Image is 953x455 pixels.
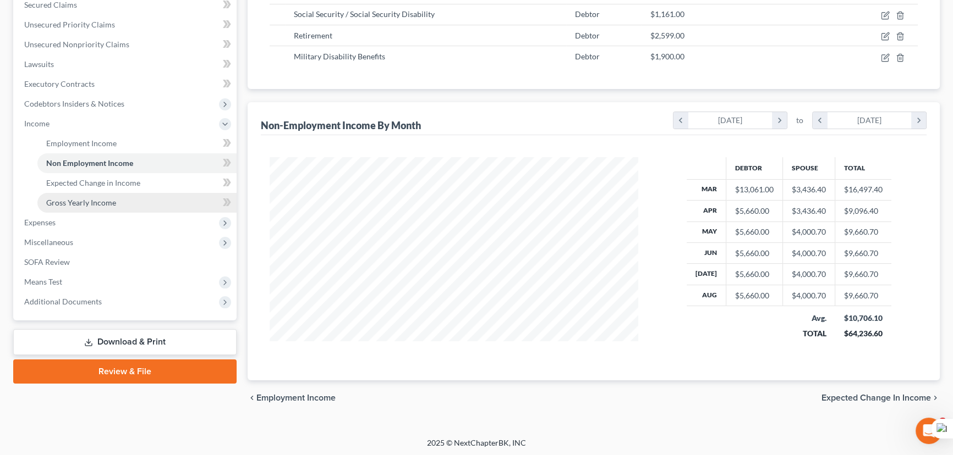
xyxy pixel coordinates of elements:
i: chevron_right [931,393,940,402]
span: $1,161.00 [650,9,684,19]
span: Employment Income [256,393,336,402]
div: $5,660.00 [735,248,774,259]
span: Military Disability Benefits [294,52,385,61]
a: Gross Yearly Income [37,193,237,213]
span: Debtor [575,9,600,19]
span: Social Security / Social Security Disability [294,9,435,19]
td: $9,660.70 [835,221,892,242]
div: $4,000.70 [792,269,826,280]
td: $9,096.40 [835,201,892,221]
button: chevron_left Employment Income [248,393,336,402]
td: $9,660.70 [835,243,892,264]
a: Download & Print [13,329,237,355]
div: $4,000.70 [792,226,826,237]
span: SOFA Review [24,257,70,267]
div: Non-Employment Income By Month [261,119,421,132]
div: $5,660.00 [735,206,774,217]
span: Codebtors Insiders & Notices [24,99,124,108]
a: Employment Income [37,134,237,153]
th: [DATE] [687,264,726,285]
a: Unsecured Nonpriority Claims [15,35,237,54]
div: $4,000.70 [792,248,826,259]
a: Non Employment Income [37,153,237,173]
div: $5,660.00 [735,290,774,301]
div: $3,436.40 [792,206,826,217]
th: Debtor [726,157,783,179]
span: Retirement [294,31,332,40]
div: $64,236.60 [844,328,883,339]
span: Expenses [24,218,56,227]
a: Executory Contracts [15,74,237,94]
div: TOTAL [792,328,826,339]
a: Review & File [13,359,237,384]
i: chevron_left [248,393,256,402]
span: Miscellaneous [24,237,73,247]
span: Non Employment Income [46,158,133,168]
i: chevron_left [813,112,828,129]
div: $13,061.00 [735,184,774,195]
th: Jun [687,243,726,264]
th: Total [835,157,892,179]
span: Executory Contracts [24,79,95,88]
td: $9,660.70 [835,285,892,306]
iframe: Intercom live chat [916,418,942,444]
div: $4,000.70 [792,290,826,301]
span: Means Test [24,277,62,286]
i: chevron_right [911,112,926,129]
span: Debtor [575,52,600,61]
span: Lawsuits [24,59,54,69]
span: Additional Documents [24,297,102,306]
span: Debtor [575,31,600,40]
span: to [796,115,803,126]
span: Gross Yearly Income [46,198,116,207]
span: $1,900.00 [650,52,684,61]
div: $3,436.40 [792,184,826,195]
th: May [687,221,726,242]
a: Unsecured Priority Claims [15,15,237,35]
th: Aug [687,285,726,306]
td: $9,660.70 [835,264,892,285]
td: $16,497.40 [835,179,892,200]
span: Income [24,119,50,128]
span: 3 [938,418,947,426]
th: Spouse [783,157,835,179]
i: chevron_left [673,112,688,129]
span: $2,599.00 [650,31,684,40]
div: $5,660.00 [735,269,774,280]
a: Lawsuits [15,54,237,74]
span: Employment Income [46,138,117,148]
div: $10,706.10 [844,313,883,324]
span: Expected Change in Income [46,178,140,187]
th: Apr [687,201,726,221]
a: Expected Change in Income [37,173,237,193]
a: SOFA Review [15,252,237,272]
th: Mar [687,179,726,200]
span: Expected Change in Income [821,393,931,402]
div: [DATE] [688,112,773,129]
div: $5,660.00 [735,226,774,237]
i: chevron_right [772,112,787,129]
button: Expected Change in Income chevron_right [821,393,940,402]
div: Avg. [792,313,826,324]
div: [DATE] [828,112,912,129]
span: Unsecured Nonpriority Claims [24,40,129,49]
span: Unsecured Priority Claims [24,20,115,29]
